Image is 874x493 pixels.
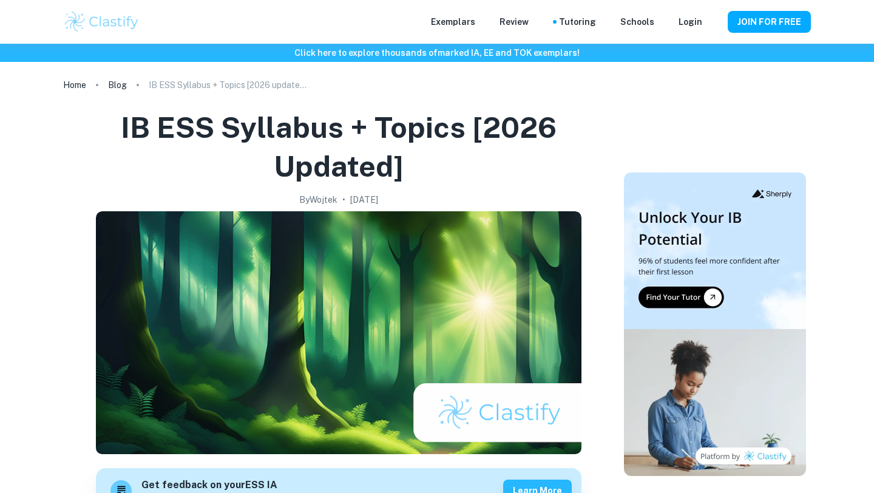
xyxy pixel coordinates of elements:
[63,76,86,93] a: Home
[679,15,702,29] a: Login
[299,193,337,206] h2: By Wojtek
[149,78,307,92] p: IB ESS Syllabus + Topics [2026 updated]
[728,11,811,33] button: JOIN FOR FREE
[342,193,345,206] p: •
[63,10,140,34] img: Clastify logo
[431,15,475,29] p: Exemplars
[500,15,529,29] p: Review
[350,193,378,206] h2: [DATE]
[108,76,127,93] a: Blog
[2,46,872,59] h6: Click here to explore thousands of marked IA, EE and TOK exemplars !
[96,211,581,454] img: IB ESS Syllabus + Topics [2026 updated] cover image
[624,172,806,476] img: Thumbnail
[559,15,596,29] a: Tutoring
[141,478,286,493] h6: Get feedback on your ESS IA
[620,15,654,29] a: Schools
[712,19,718,25] button: Help and Feedback
[68,108,609,186] h1: IB ESS Syllabus + Topics [2026 updated]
